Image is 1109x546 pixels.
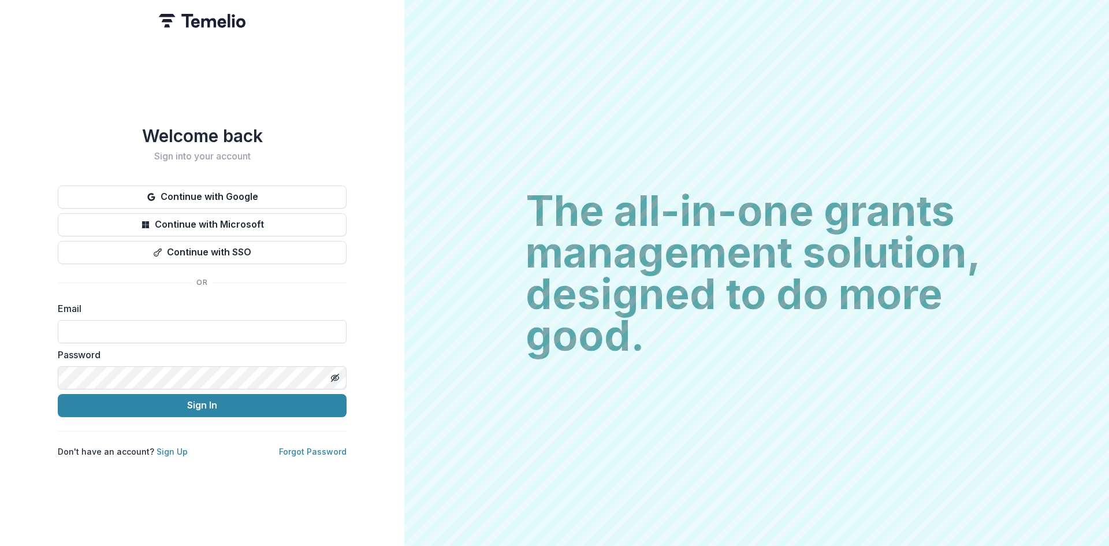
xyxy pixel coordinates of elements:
a: Forgot Password [279,447,347,456]
label: Password [58,348,340,362]
button: Continue with Google [58,185,347,209]
button: Sign In [58,394,347,417]
h1: Welcome back [58,125,347,146]
label: Email [58,302,340,315]
button: Continue with SSO [58,241,347,264]
a: Sign Up [157,447,188,456]
h2: Sign into your account [58,151,347,162]
img: Temelio [159,14,245,28]
button: Toggle password visibility [326,369,344,387]
button: Continue with Microsoft [58,213,347,236]
p: Don't have an account? [58,445,188,458]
